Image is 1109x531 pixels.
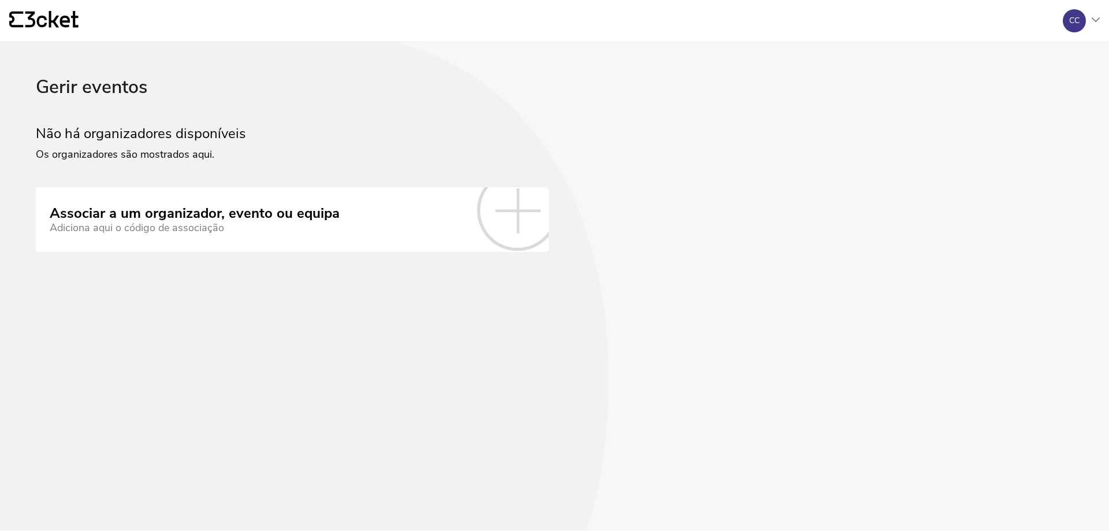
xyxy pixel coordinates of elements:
[36,187,549,252] a: Associar a um organizador, evento ou equipa Adiciona aqui o código de associação
[36,142,1073,161] p: Os organizadores são mostrados aqui.
[9,12,23,28] g: {' '}
[50,206,340,222] div: Associar a um organizador, evento ou equipa
[36,126,1073,142] h2: Não há organizadores disponíveis
[1069,16,1080,25] div: CC
[36,77,1073,126] div: Gerir eventos
[9,11,79,31] a: {' '}
[50,222,340,234] div: Adiciona aqui o código de associação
